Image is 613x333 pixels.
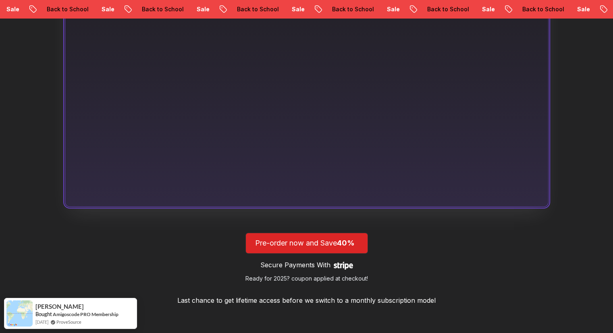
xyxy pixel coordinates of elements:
a: lifetime-access [245,233,368,283]
p: Sale [376,5,402,13]
p: Sale [566,5,592,13]
p: Sale [186,5,212,13]
span: Bought [35,311,52,317]
p: Back to School [226,5,281,13]
p: Sale [91,5,116,13]
span: [PERSON_NAME] [35,303,84,310]
span: 40% [337,239,355,247]
p: Last chance to get lifetime access before we switch to a monthly subscription model [177,296,436,305]
p: Back to School [131,5,186,13]
p: Back to School [36,5,91,13]
p: Back to School [416,5,471,13]
span: [DATE] [35,318,48,325]
p: Ready for 2025? coupon applied at checkout! [245,275,368,283]
p: Back to School [511,5,566,13]
a: ProveSource [56,318,81,325]
p: Sale [471,5,497,13]
a: Amigoscode PRO Membership [53,311,118,318]
p: Pre-order now and Save [255,237,358,249]
p: Secure Payments With [260,260,330,270]
img: provesource social proof notification image [6,300,33,327]
p: Back to School [321,5,376,13]
p: Sale [281,5,307,13]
